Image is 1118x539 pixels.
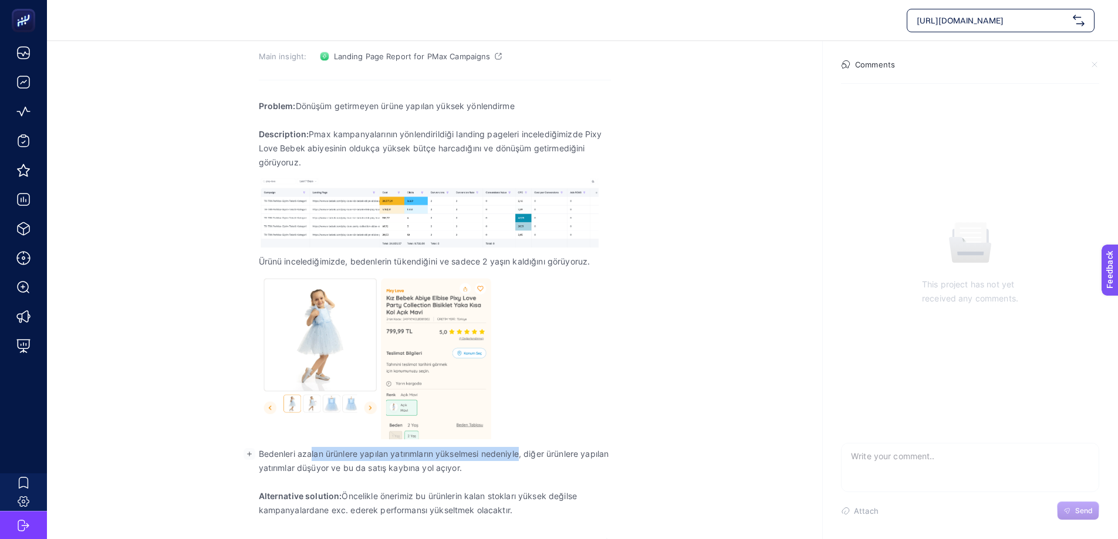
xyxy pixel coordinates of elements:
[259,91,611,538] div: Rich Text Editor. Editing area: main
[259,276,495,439] img: 1755613028594-image.png
[334,52,491,61] span: Landing Page Report for PMax Campaigns
[315,47,507,66] a: Landing Page Report for PMax Campaigns
[1073,15,1085,26] img: svg%3e
[259,489,611,517] p: Öncelikle önerimiz bu ürünlerin kalan stokları yüksek değilse kampanyalardane exc. ederek perform...
[259,255,611,269] p: Ürünü incelediğimizde, bedenlerin tükendiğini ve sadece 2 yaşın kaldığını görüyoruz.
[259,447,611,475] p: Bedenleri azalan ürünlere yapılan yatırımların yükselmesi nedeniyle, diğer ürünlere yapılan yatır...
[7,4,45,13] span: Feedback
[259,52,308,61] h3: Main insight:
[1075,506,1093,516] span: Send
[1057,501,1099,520] button: Send
[922,277,1018,306] p: This project has not yet received any comments.
[259,129,309,139] strong: Description:
[259,101,296,111] strong: Problem:
[259,177,599,248] img: 1755612900603-Ekran%20Resmi%202025-08-19%2016.57.51.png
[917,15,1068,26] span: [URL][DOMAIN_NAME]
[259,99,611,113] p: Dönüşüm getirmeyen ürüne yapılan yüksek yönlendirme
[854,506,879,516] span: Attach
[259,127,611,170] p: Pmax kampanyalarının yönlendirildiği landing pageleri incelediğimizde Pixy Love Bebek abiyesinin ...
[259,491,342,501] strong: Alternative solution:
[855,60,895,69] h4: Comments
